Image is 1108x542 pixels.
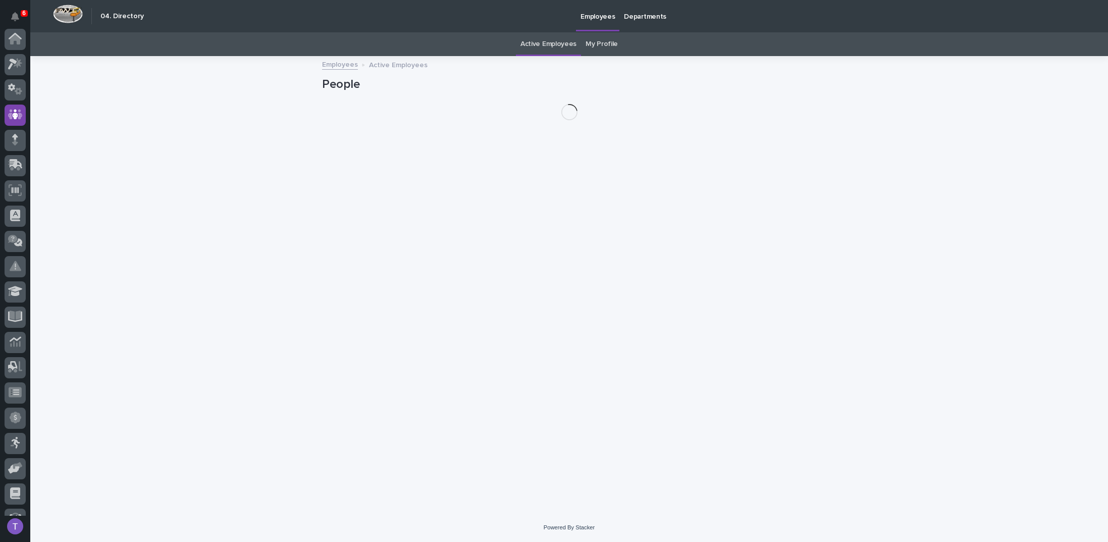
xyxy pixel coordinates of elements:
[13,12,26,28] div: Notifications6
[5,516,26,537] button: users-avatar
[53,5,83,23] img: Workspace Logo
[586,32,618,56] a: My Profile
[22,10,26,17] p: 6
[520,32,576,56] a: Active Employees
[100,12,144,21] h2: 04. Directory
[322,58,358,70] a: Employees
[369,59,428,70] p: Active Employees
[544,524,595,530] a: Powered By Stacker
[5,6,26,27] button: Notifications
[322,77,817,92] h1: People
